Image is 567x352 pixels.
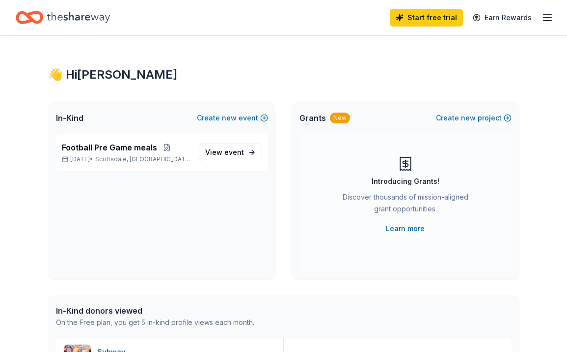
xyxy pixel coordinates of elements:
a: Start free trial [390,9,463,27]
button: Createnewproject [436,112,512,124]
span: new [461,112,476,124]
span: Football Pre Game meals [62,142,157,153]
span: View [205,147,244,158]
span: In-Kind [56,112,83,124]
button: Createnewevent [197,112,268,124]
a: View event [199,144,262,161]
p: [DATE] • [62,155,191,163]
a: Home [16,6,110,29]
span: event [224,148,244,156]
div: New [330,113,350,123]
div: Discover thousands of mission-aligned grant opportunities. [339,191,472,219]
div: On the Free plan, you get 5 in-kind profile views each month. [56,317,254,328]
div: In-Kind donors viewed [56,305,254,317]
a: Learn more [386,223,425,235]
a: Earn Rewards [467,9,538,27]
span: Scottsdale, [GEOGRAPHIC_DATA] [95,155,190,163]
span: new [222,112,237,124]
div: 👋 Hi [PERSON_NAME] [48,67,519,83]
span: Grants [299,112,326,124]
div: Introducing Grants! [372,176,439,187]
